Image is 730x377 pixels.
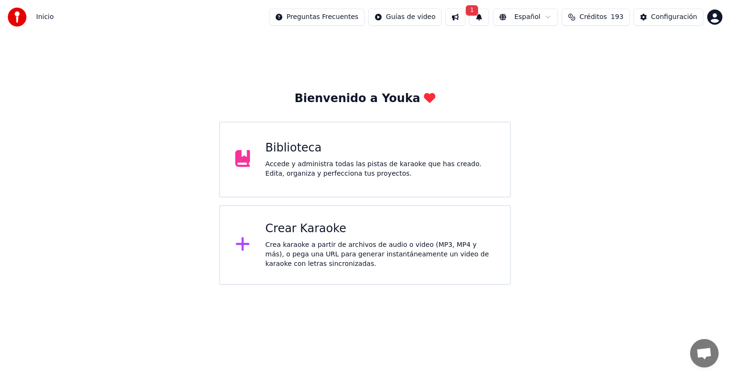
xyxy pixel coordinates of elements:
span: Inicio [36,12,54,22]
span: Créditos [579,12,607,22]
div: Crea karaoke a partir de archivos de audio o video (MP3, MP4 y más), o pega una URL para generar ... [265,240,495,269]
div: Configuración [651,12,697,22]
button: Guías de video [368,9,442,26]
div: Crear Karaoke [265,221,495,236]
button: 1 [469,9,489,26]
span: 193 [611,12,624,22]
button: Créditos193 [562,9,630,26]
span: 1 [466,5,478,16]
nav: breadcrumb [36,12,54,22]
div: Biblioteca [265,141,495,156]
div: Bienvenido a Youka [295,91,436,106]
button: Preguntas Frecuentes [269,9,365,26]
div: Chat abierto [690,339,719,368]
button: Configuración [634,9,703,26]
div: Accede y administra todas las pistas de karaoke que has creado. Edita, organiza y perfecciona tus... [265,160,495,179]
img: youka [8,8,27,27]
